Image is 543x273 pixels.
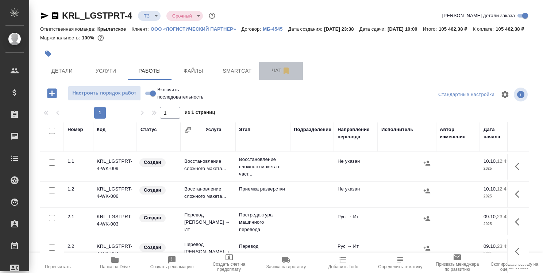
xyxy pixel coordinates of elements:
button: Призвать менеджера по развитию [429,253,486,273]
button: Доп статусы указывают на важность/срочность заказа [207,11,217,20]
button: Назначить [421,185,432,196]
button: Заявка на доставку [258,253,315,273]
p: Создан [144,187,161,194]
span: Детали [45,66,80,76]
button: Здесь прячутся важные кнопки [511,158,528,175]
p: 23:43 [497,214,509,219]
button: Назначить [421,243,432,254]
div: ТЗ [166,11,203,21]
span: Чат [263,66,299,75]
button: Добавить тэг [40,46,56,62]
span: Определить тематику [378,264,422,269]
button: Папка на Drive [86,253,143,273]
button: Создать счет на предоплату [200,253,257,273]
span: Папка на Drive [100,264,130,269]
a: ООО «ЛОГИСТИЧЕСКИЙ ПАРТНЁР» [151,26,242,32]
button: Скопировать ссылку для ЯМессенджера [40,11,49,20]
td: KRL_LGSTPRT-4-WK-004 [93,239,137,265]
button: Скопировать ссылку на оценку заказа [486,253,543,273]
div: Код [97,126,105,133]
div: Исполнитель [381,126,413,133]
div: Дата начала [484,126,513,141]
p: 105 462,38 ₽ [439,26,473,32]
div: Автор изменения [440,126,476,141]
td: Рус → Ит [334,209,378,235]
p: Договор: [242,26,263,32]
button: Сгруппировать [184,126,192,134]
span: Файлы [176,66,211,76]
p: 100% [82,35,96,41]
p: 12:43 [497,186,509,192]
span: Создать рекламацию [150,264,194,269]
p: Итого: [423,26,439,32]
div: Подразделение [294,126,331,133]
p: 2025 [484,220,513,228]
td: Восстановление сложного макета... [181,154,235,180]
div: 1.1 [68,158,89,165]
a: МБ-4545 [263,26,288,32]
span: Посмотреть информацию [514,88,529,101]
button: 0.00 RUB; [96,33,105,43]
span: Призвать менеджера по развитию [433,262,481,272]
p: 09.10, [484,243,497,249]
p: 105 462,38 ₽ [496,26,529,32]
div: Номер [68,126,83,133]
p: Дата создания: [288,26,324,32]
div: 2.2 [68,243,89,250]
button: Пересчитать [29,253,86,273]
button: Назначить [421,213,432,224]
div: Направление перевода [338,126,374,141]
p: 23:43 [497,243,509,249]
span: Скопировать ссылку на оценку заказа [490,262,539,272]
p: 2025 [484,165,513,172]
div: 1.2 [68,185,89,193]
button: Определить тематику [372,253,429,273]
span: Настроить таблицу [496,86,514,103]
p: Приемка разверстки [239,185,286,193]
span: Пересчитать [45,264,71,269]
div: Заказ еще не согласован с клиентом, искать исполнителей рано [139,213,177,223]
td: Перевод [PERSON_NAME] → Ит [181,237,235,266]
span: из 1 страниц [185,108,215,119]
td: Не указан [334,182,378,207]
button: Скопировать ссылку [51,11,59,20]
p: Ответственная команда: [40,26,97,32]
span: [PERSON_NAME] детали заказа [442,12,515,19]
span: Smartcat [220,66,255,76]
p: 09.10, [484,214,497,219]
p: Дата сдачи: [359,26,388,32]
p: Маржинальность: [40,35,82,41]
p: К оплате: [473,26,496,32]
div: ТЗ [138,11,161,21]
button: Настроить порядок работ [68,86,141,101]
span: Работы [132,66,167,76]
span: Услуги [88,66,123,76]
p: [DATE] 23:38 [324,26,359,32]
p: Клиент: [131,26,150,32]
td: KRL_LGSTPRT-4-WK-003 [93,209,137,235]
button: Здесь прячутся важные кнопки [511,213,528,231]
p: Постредактура машинного перевода [239,211,286,233]
td: KRL_LGSTPRT-4-WK-006 [93,182,137,207]
span: Включить последовательность [157,86,204,101]
p: Перевод [239,243,286,250]
div: Заказ еще не согласован с клиентом, искать исполнителей рано [139,158,177,168]
button: Срочный [170,13,194,19]
td: Не указан [334,154,378,180]
p: Крылатское [97,26,132,32]
button: Здесь прячутся важные кнопки [511,185,528,203]
p: Восстановление сложного макета с част... [239,156,286,178]
p: 10.10, [484,186,497,192]
div: Этап [239,126,250,133]
span: Добавить Todo [328,264,358,269]
div: split button [436,89,496,100]
div: Заказ еще не согласован с клиентом, искать исполнителей рано [139,185,177,195]
td: KRL_LGSTPRT-4-WK-009 [93,154,137,180]
a: KRL_LGSTPRT-4 [62,11,132,20]
td: Восстановление сложного макета... [181,182,235,207]
span: Настроить порядок работ [72,89,137,97]
p: Создан [144,214,161,222]
div: Статус [140,126,157,133]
